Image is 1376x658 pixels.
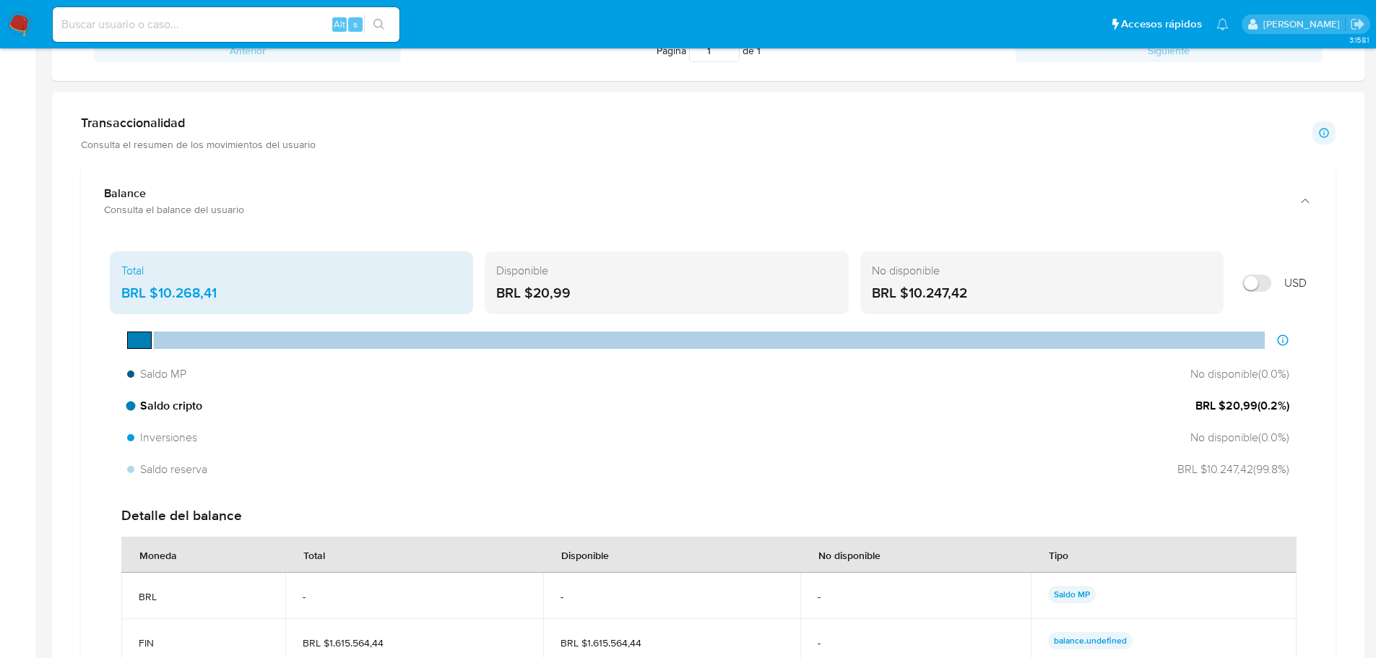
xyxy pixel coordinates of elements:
[353,17,358,31] span: s
[657,39,761,62] span: Página de
[1349,34,1369,46] span: 3.158.1
[1263,17,1345,31] p: alan.sanchez@mercadolibre.com
[334,17,345,31] span: Alt
[53,15,399,34] input: Buscar usuario o caso...
[1216,18,1229,30] a: Notificaciones
[757,43,761,58] span: 1
[1350,17,1365,32] a: Salir
[1121,17,1202,32] span: Accesos rápidos
[1016,39,1323,62] button: Siguiente
[94,39,401,62] button: Anterior
[364,14,394,35] button: search-icon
